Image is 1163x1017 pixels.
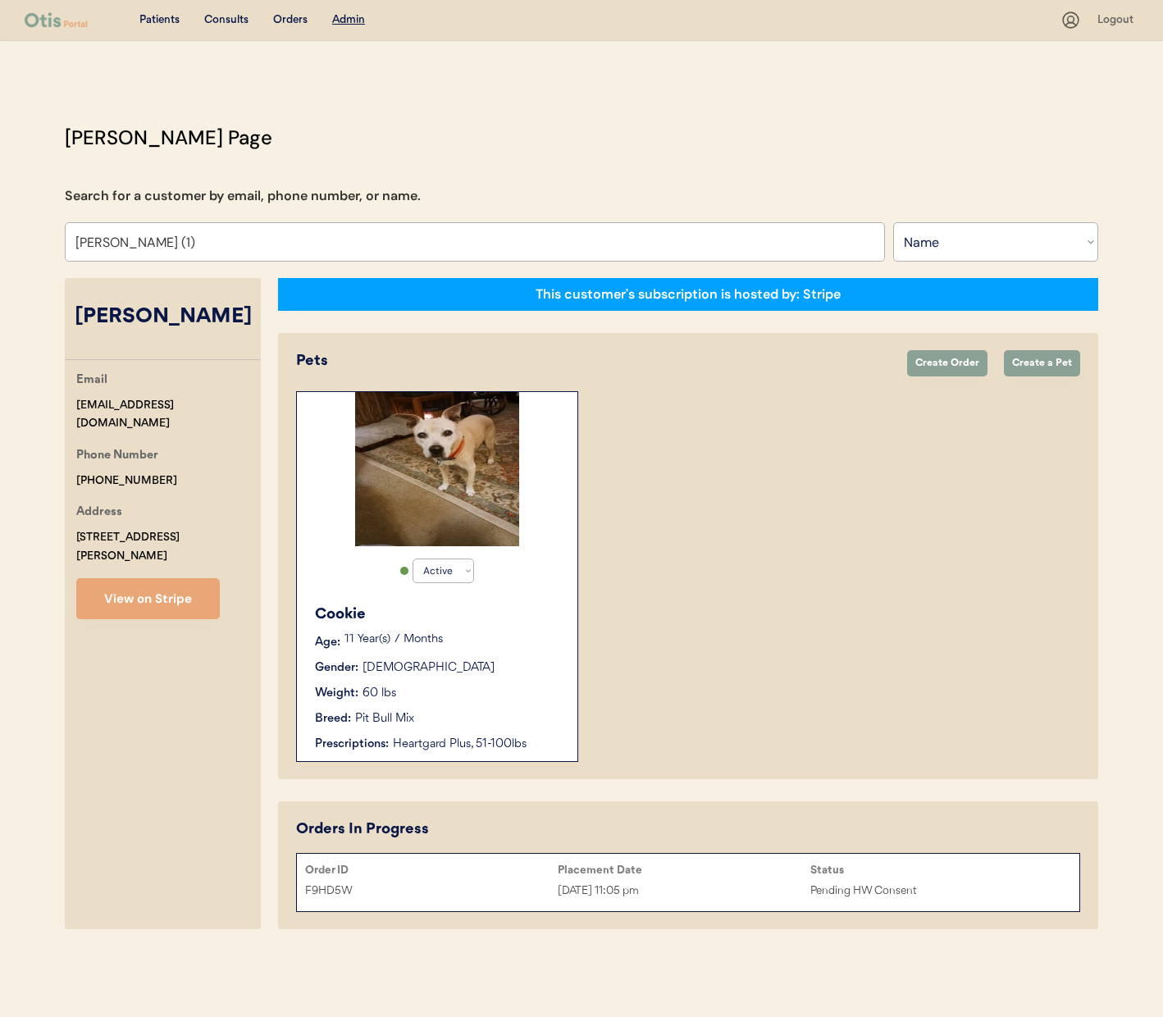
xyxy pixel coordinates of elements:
input: Search by name [65,222,885,262]
div: Pets [296,350,891,372]
div: [PERSON_NAME] [65,302,261,333]
p: 11 Year(s) 7 Months [344,634,561,645]
div: Status [810,864,1063,877]
div: Gender: [315,659,358,677]
div: Phone Number [76,446,158,467]
div: This customer's subscription is hosted by: Stripe [536,285,841,303]
div: Order ID [305,864,558,877]
div: Orders In Progress [296,819,429,841]
div: Placement Date [558,864,810,877]
button: Create Order [907,350,987,376]
div: [DEMOGRAPHIC_DATA] [363,659,495,677]
div: Breed: [315,710,351,727]
div: Heartgard Plus, 51-100lbs [393,736,561,753]
div: Address [76,503,122,523]
div: Cookie [315,604,561,626]
div: Email [76,371,107,391]
div: [STREET_ADDRESS][PERSON_NAME] [76,528,261,566]
div: 60 lbs [363,685,396,702]
div: [EMAIL_ADDRESS][DOMAIN_NAME] [76,396,261,434]
div: Weight: [315,685,358,702]
div: Pending HW Consent [810,882,1063,901]
div: Age: [315,634,340,651]
div: Consults [204,12,249,29]
div: [PERSON_NAME] Page [65,123,272,153]
div: Search for a customer by email, phone number, or name. [65,186,421,206]
button: Create a Pet [1004,350,1080,376]
div: Patients [139,12,180,29]
div: Pit Bull Mix [355,710,414,727]
div: F9HD5W [305,882,558,901]
div: Logout [1097,12,1138,29]
div: [PHONE_NUMBER] [76,472,177,490]
img: mms-MM2278d364dd6506cd02c4d180cd7d32c7-c0db13a9-5bf8-4532-9ad1-9435549b2376.jpeg [355,392,519,546]
div: Orders [273,12,308,29]
button: View on Stripe [76,578,220,619]
div: [DATE] 11:05 pm [558,882,810,901]
div: Prescriptions: [315,736,389,753]
u: Admin [332,14,365,25]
